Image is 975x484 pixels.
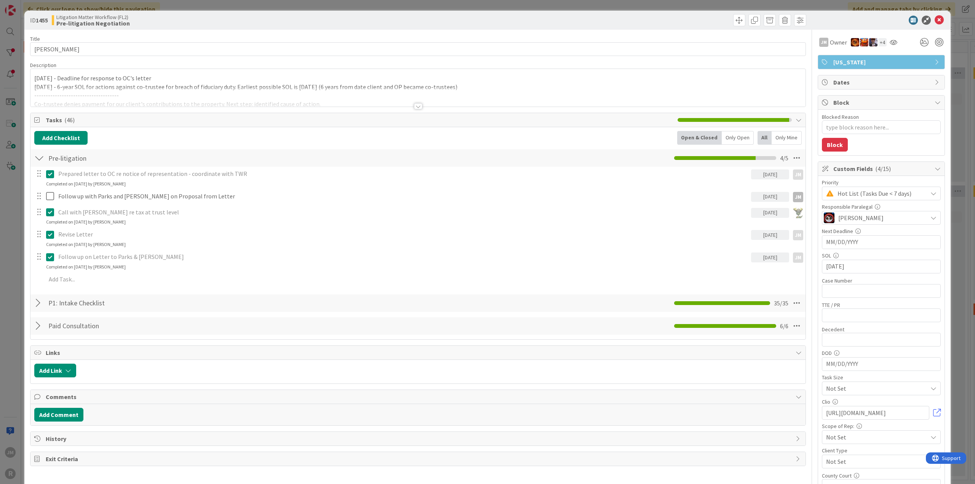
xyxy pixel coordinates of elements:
[58,208,748,217] p: Call with [PERSON_NAME] re tax at trust level
[34,408,83,422] button: Add Comment
[780,321,788,331] span: 6 / 6
[822,375,941,380] div: Task Size
[822,138,848,152] button: Block
[751,230,789,240] div: [DATE]
[772,131,802,145] div: Only Mine
[838,213,884,222] span: [PERSON_NAME]
[826,358,937,371] input: MM/DD/YYYY
[751,208,789,218] div: [DATE]
[830,38,847,47] span: Owner
[30,35,40,42] label: Title
[860,38,868,46] img: KA
[833,98,931,107] span: Block
[30,16,48,25] span: ID
[878,38,887,46] div: + 4
[822,253,941,258] div: SOL
[46,219,126,225] div: Completed on [DATE] by [PERSON_NAME]
[758,131,772,145] div: All
[838,188,924,199] span: Hot List (Tasks Due < 7 days)
[875,165,891,173] span: ( 4/15 )
[822,448,941,453] div: Client Type
[822,302,840,308] label: TTE / PR
[793,192,803,202] div: JM
[833,164,931,173] span: Custom Fields
[826,383,924,394] span: Not Set
[822,180,941,185] div: Priority
[34,131,88,145] button: Add Checklist
[822,326,844,333] label: Decedent
[826,236,937,249] input: MM/DD/YYYY
[751,192,789,202] div: [DATE]
[34,74,802,83] p: [DATE] - Deadline for response to OC's letter
[46,296,217,310] input: Add Checklist...
[822,399,941,404] div: Clio
[56,20,130,26] b: Pre-litigation Negotiation
[793,252,803,263] div: JM
[826,432,924,442] span: Not Set
[56,14,130,20] span: Litigation Matter Workflow (FL2)
[826,260,937,273] input: MM/DD/YYYY
[822,228,941,234] div: Next Deadline
[722,131,754,145] div: Only Open
[58,230,748,239] p: Revise Letter
[751,252,789,262] div: [DATE]
[46,454,792,463] span: Exit Criteria
[851,38,859,46] img: TR
[58,192,748,201] p: Follow up with Parks and [PERSON_NAME] on Proposal from Letter
[46,115,674,125] span: Tasks
[822,472,852,479] label: County Court
[16,1,35,10] span: Support
[46,319,217,333] input: Add Checklist...
[36,16,48,24] b: 1455
[64,116,75,124] span: ( 46 )
[869,38,877,46] img: ML
[833,58,931,67] span: [US_STATE]
[751,169,789,179] div: [DATE]
[819,38,828,47] div: JM
[30,62,56,69] span: Description
[822,350,941,356] div: DOD
[822,113,859,120] label: Blocked Reason
[46,434,792,443] span: History
[46,392,792,401] span: Comments
[677,131,722,145] div: Open & Closed
[793,230,803,240] div: JM
[833,78,931,87] span: Dates
[46,181,126,187] div: Completed on [DATE] by [PERSON_NAME]
[793,208,803,218] img: NC
[30,42,806,56] input: type card name here...
[46,241,126,248] div: Completed on [DATE] by [PERSON_NAME]
[46,151,217,165] input: Add Checklist...
[58,252,748,261] p: Follow up on Letter to Parks & [PERSON_NAME]
[822,423,941,429] div: Scope of Rep:
[46,264,126,270] div: Completed on [DATE] by [PERSON_NAME]
[774,299,788,308] span: 35 / 35
[822,277,852,284] label: Case Number
[34,364,76,377] button: Add Link
[793,169,803,180] div: JM
[822,204,941,209] div: Responsible Paralegal
[826,456,924,467] span: Not Set
[34,83,802,91] p: [DATE] - 6-year SOL for actions against co-trustee for breach of fiduciary duty. Earliest possibl...
[780,153,788,163] span: 4 / 5
[824,212,834,223] img: JS
[58,169,748,178] p: Prepared letter to OC re notice of representation - coordinate with TWR
[46,348,792,357] span: Links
